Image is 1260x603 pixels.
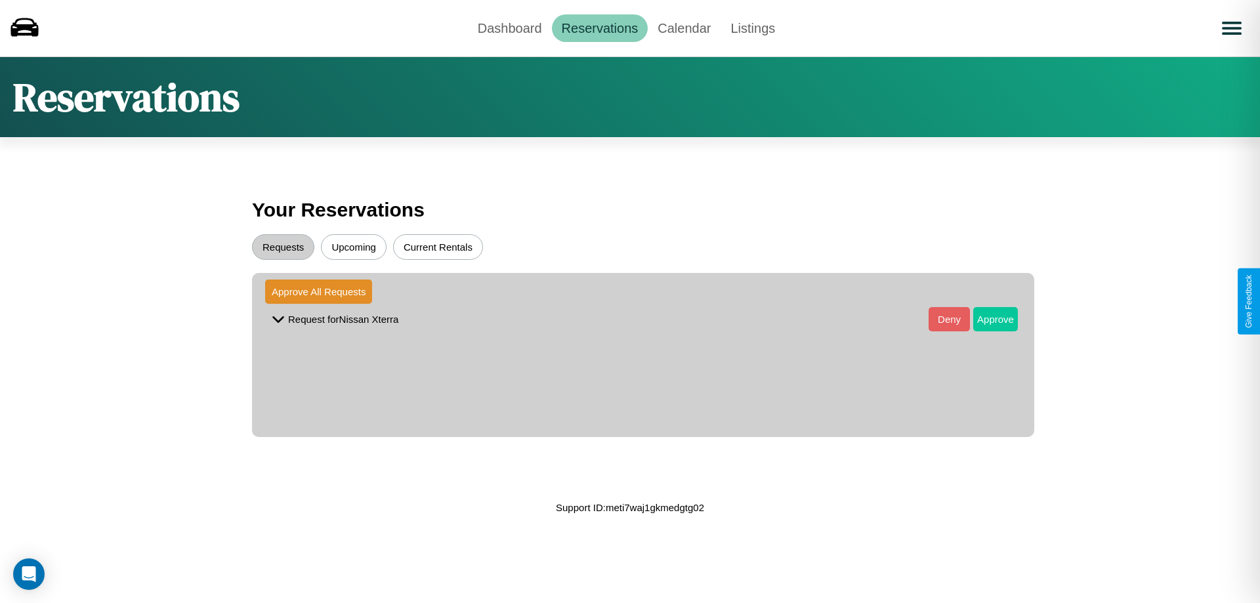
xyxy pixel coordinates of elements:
h3: Your Reservations [252,192,1008,228]
div: Open Intercom Messenger [13,558,45,590]
button: Requests [252,234,314,260]
button: Approve [973,307,1018,331]
button: Current Rentals [393,234,483,260]
h1: Reservations [13,70,240,124]
a: Reservations [552,14,648,42]
a: Calendar [648,14,721,42]
a: Listings [721,14,785,42]
button: Upcoming [321,234,387,260]
a: Dashboard [468,14,552,42]
button: Approve All Requests [265,280,372,304]
p: Request for Nissan Xterra [288,310,398,328]
div: Give Feedback [1244,275,1253,328]
button: Open menu [1213,10,1250,47]
button: Deny [929,307,970,331]
p: Support ID: meti7waj1gkmedgtg02 [556,499,704,516]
